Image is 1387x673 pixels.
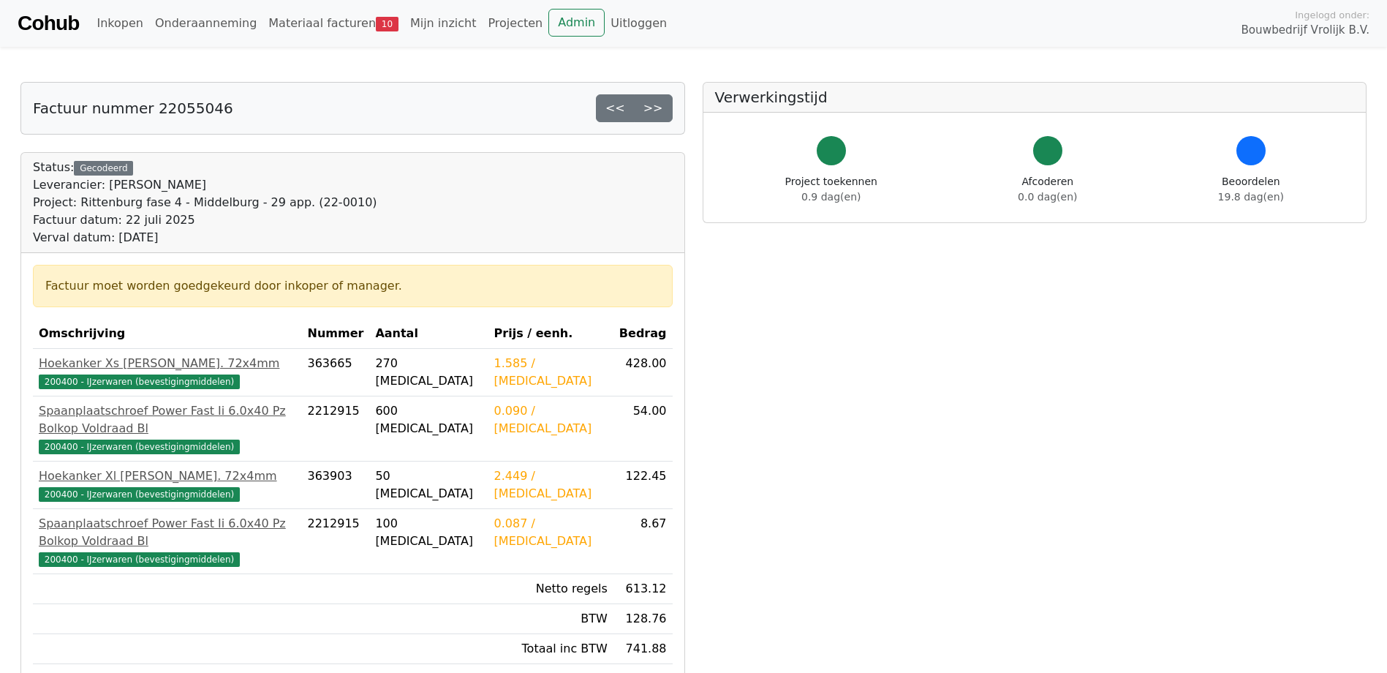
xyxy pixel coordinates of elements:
[1218,191,1284,203] span: 19.8 dag(en)
[488,604,613,634] td: BTW
[74,161,133,176] div: Gecodeerd
[302,319,370,349] th: Nummer
[149,9,262,38] a: Onderaanneming
[801,191,861,203] span: 0.9 dag(en)
[33,159,377,247] div: Status:
[375,467,482,503] div: 50 [MEDICAL_DATA]
[488,319,613,349] th: Prijs / eenh.
[39,355,296,372] div: Hoekanker Xs [PERSON_NAME]. 72x4mm
[613,462,673,509] td: 122.45
[494,467,608,503] div: 2.449 / [MEDICAL_DATA]
[548,9,605,37] a: Admin
[1295,8,1369,22] span: Ingelogd onder:
[39,440,240,454] span: 200400 - IJzerwaren (bevestigingmiddelen)
[1018,174,1077,205] div: Afcoderen
[33,211,377,229] div: Factuur datum: 22 juli 2025
[91,9,148,38] a: Inkopen
[39,375,240,389] span: 200400 - IJzerwaren (bevestigingmiddelen)
[376,17,398,31] span: 10
[33,99,233,117] h5: Factuur nummer 22055046
[39,467,296,485] div: Hoekanker Xl [PERSON_NAME]. 72x4mm
[39,467,296,503] a: Hoekanker Xl [PERSON_NAME]. 72x4mm200400 - IJzerwaren (bevestigingmiddelen)
[605,9,673,38] a: Uitloggen
[596,94,635,122] a: <<
[33,229,377,247] div: Verval datum: [DATE]
[39,402,296,437] div: Spaanplaatschroef Power Fast Ii 6.0x40 Pz Bolkop Voldraad Bl
[302,462,370,509] td: 363903
[494,402,608,437] div: 0.090 / [MEDICAL_DATA]
[39,402,296,455] a: Spaanplaatschroef Power Fast Ii 6.0x40 Pz Bolkop Voldraad Bl200400 - IJzerwaren (bevestigingmidde...
[1018,191,1077,203] span: 0.0 dag(en)
[369,319,488,349] th: Aantal
[375,355,482,390] div: 270 [MEDICAL_DATA]
[613,604,673,634] td: 128.76
[45,277,660,295] div: Factuur moet worden goedgekeurd door inkoper of manager.
[482,9,548,38] a: Projecten
[613,349,673,396] td: 428.00
[613,319,673,349] th: Bedrag
[375,515,482,550] div: 100 [MEDICAL_DATA]
[1218,174,1284,205] div: Beoordelen
[39,552,240,567] span: 200400 - IJzerwaren (bevestigingmiddelen)
[785,174,877,205] div: Project toekennen
[494,515,608,550] div: 0.087 / [MEDICAL_DATA]
[39,515,296,568] a: Spaanplaatschroef Power Fast Ii 6.0x40 Pz Bolkop Voldraad Bl200400 - IJzerwaren (bevestigingmidde...
[494,355,608,390] div: 1.585 / [MEDICAL_DATA]
[1241,22,1369,39] span: Bouwbedrijf Vrolijk B.V.
[613,634,673,664] td: 741.88
[634,94,673,122] a: >>
[715,89,1355,106] h5: Verwerkingstijd
[302,509,370,574] td: 2212915
[375,402,482,437] div: 600 [MEDICAL_DATA]
[39,487,240,502] span: 200400 - IJzerwaren (bevestigingmiddelen)
[33,176,377,194] div: Leverancier: [PERSON_NAME]
[39,515,296,550] div: Spaanplaatschroef Power Fast Ii 6.0x40 Pz Bolkop Voldraad Bl
[613,509,673,574] td: 8.67
[488,574,613,604] td: Netto regels
[33,319,302,349] th: Omschrijving
[613,574,673,604] td: 613.12
[33,194,377,211] div: Project: Rittenburg fase 4 - Middelburg - 29 app. (22-0010)
[302,349,370,396] td: 363665
[302,396,370,462] td: 2212915
[18,6,79,41] a: Cohub
[39,355,296,390] a: Hoekanker Xs [PERSON_NAME]. 72x4mm200400 - IJzerwaren (bevestigingmiddelen)
[613,396,673,462] td: 54.00
[262,9,404,38] a: Materiaal facturen10
[488,634,613,664] td: Totaal inc BTW
[404,9,483,38] a: Mijn inzicht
